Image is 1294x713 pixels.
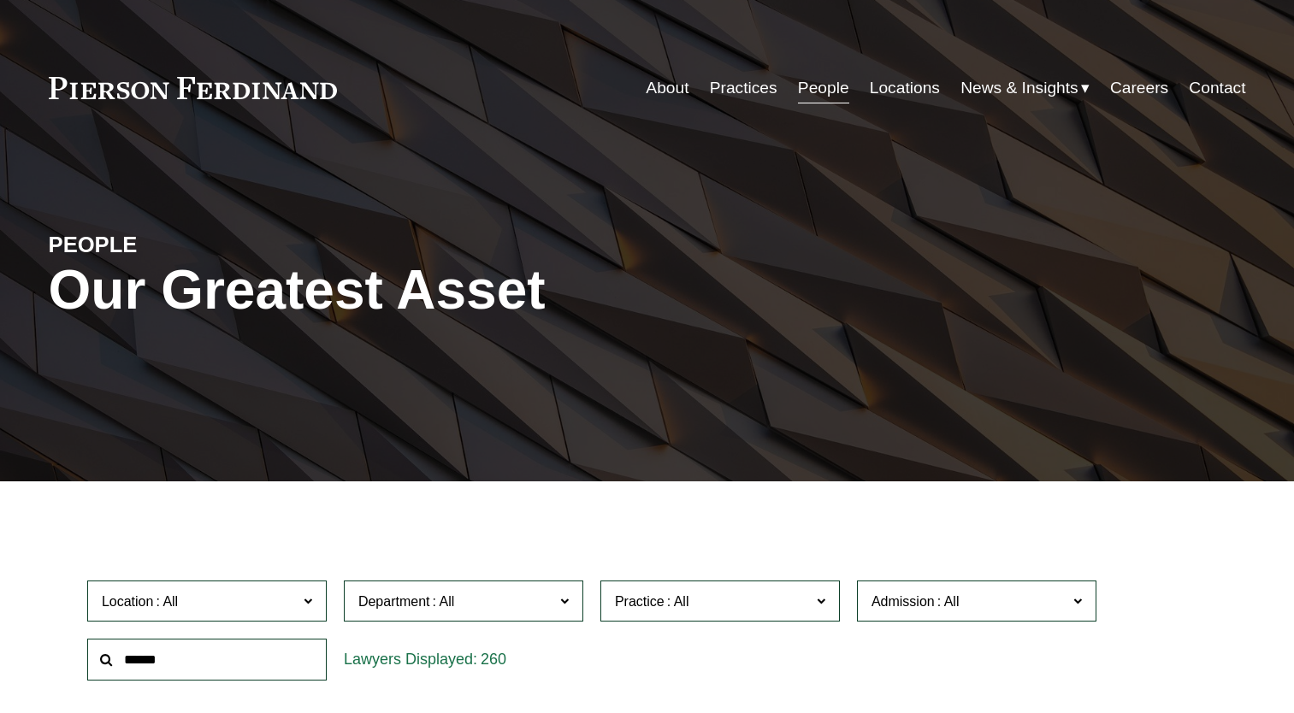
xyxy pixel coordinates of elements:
span: News & Insights [960,74,1078,103]
span: Location [102,594,154,609]
a: folder dropdown [960,72,1090,104]
a: Careers [1110,72,1168,104]
a: Locations [870,72,940,104]
a: Contact [1189,72,1245,104]
a: People [798,72,849,104]
h4: PEOPLE [49,231,348,258]
a: About [646,72,688,104]
span: Admission [872,594,935,609]
a: Practices [710,72,777,104]
span: Department [358,594,430,609]
span: Practice [615,594,665,609]
span: 260 [481,651,506,668]
h1: Our Greatest Asset [49,259,847,321]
